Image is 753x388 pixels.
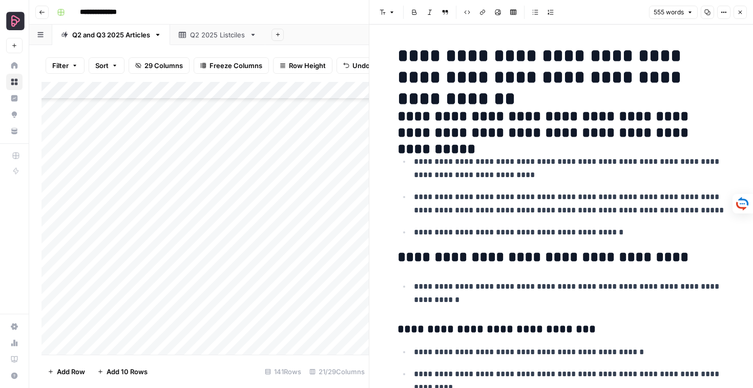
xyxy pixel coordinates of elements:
button: Undo [337,57,376,74]
div: 21/29 Columns [305,363,369,380]
a: Q2 2025 Listciles [170,25,265,45]
button: Sort [89,57,124,74]
a: Settings [6,318,23,335]
span: Add 10 Rows [107,367,148,377]
span: Add Row [57,367,85,377]
span: Filter [52,60,69,71]
span: Row Height [289,60,326,71]
div: Q2 2025 Listciles [190,30,245,40]
img: Preply Business Logo [6,12,25,30]
a: Learning Hub [6,351,23,368]
button: 555 words [649,6,698,19]
button: Workspace: Preply Business [6,8,23,34]
a: Your Data [6,123,23,139]
button: Help + Support [6,368,23,384]
button: 29 Columns [129,57,190,74]
button: Add 10 Rows [91,363,154,380]
a: Insights [6,90,23,106]
a: Home [6,57,23,74]
span: Sort [95,60,109,71]
span: Undo [352,60,370,71]
button: Freeze Columns [194,57,269,74]
button: Filter [46,57,85,74]
span: 555 words [654,8,684,17]
a: Usage [6,335,23,351]
button: Row Height [273,57,332,74]
a: Opportunities [6,106,23,123]
div: 141 Rows [261,363,305,380]
span: 29 Columns [144,60,183,71]
div: Q2 and Q3 2025 Articles [72,30,150,40]
span: Freeze Columns [210,60,262,71]
a: Browse [6,74,23,90]
button: Add Row [41,363,91,380]
a: Q2 and Q3 2025 Articles [52,25,170,45]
